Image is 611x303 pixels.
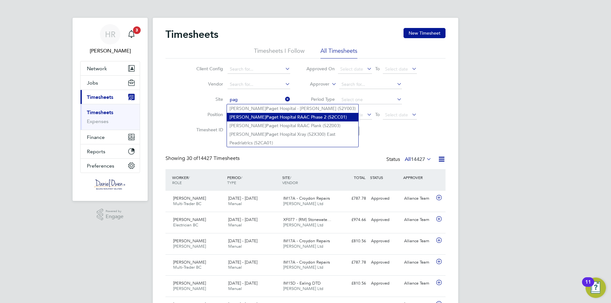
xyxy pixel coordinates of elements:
span: Multi-Trader BC [173,265,201,270]
span: Select date [340,112,363,118]
span: [PERSON_NAME] [173,244,206,249]
div: 11 [585,282,591,290]
span: / [290,175,291,180]
span: Manual [228,222,242,228]
div: Approved [369,257,402,268]
li: Peadriatrics (52CA01) [227,139,358,147]
div: Alliance Team [402,278,435,289]
span: IM17A - Croydon Repairs [283,259,330,265]
span: [PERSON_NAME] Ltd [283,201,323,206]
span: TYPE [227,180,236,185]
span: Powered by [106,209,123,214]
span: [PERSON_NAME] Ltd [283,265,323,270]
span: TOTAL [354,175,365,180]
li: All Timesheets [320,47,357,59]
span: Manual [228,201,242,206]
button: Jobs [81,76,140,90]
div: Alliance Team [402,257,435,268]
span: Finance [87,134,105,140]
nav: Main navigation [73,18,148,201]
span: [PERSON_NAME] [173,217,206,222]
label: Period Type [306,96,335,102]
div: Approved [369,193,402,204]
button: Reports [81,144,140,158]
div: Alliance Team [402,236,435,246]
span: VENDOR [282,180,298,185]
span: Select date [385,66,408,72]
button: Network [81,61,140,75]
span: 14427 [411,156,425,162]
span: Preferences [87,163,114,169]
b: Pag [266,123,274,128]
span: Timesheets [87,94,113,100]
span: [DATE] - [DATE] [228,238,257,244]
h2: Timesheets [165,28,218,41]
b: Pag [266,114,274,120]
div: £810.56 [335,236,369,246]
b: Pag [266,106,274,111]
span: Reports [87,148,105,155]
span: Jobs [87,80,98,86]
div: SITE [281,172,336,188]
div: WORKER [171,172,226,188]
span: Henry Robinson [80,47,140,55]
span: 3 [133,26,141,34]
li: Timesheets I Follow [254,47,305,59]
div: APPROVER [402,172,435,183]
span: [PERSON_NAME] [173,280,206,286]
span: XF077 - (RM) Stonewate… [283,217,331,222]
li: [PERSON_NAME] et Hospital - [PERSON_NAME] (52Y003) [227,104,358,113]
input: Search for... [228,95,290,104]
span: [DATE] - [DATE] [228,196,257,201]
span: / [241,175,242,180]
span: Select date [340,66,363,72]
span: [PERSON_NAME] [173,238,206,244]
button: Open Resource Center, 11 new notifications [586,278,606,298]
span: Electrician BC [173,222,198,228]
span: / [188,175,190,180]
div: £974.66 [335,215,369,225]
label: Vendor [194,81,223,87]
label: Position [194,112,223,117]
span: Select date [385,112,408,118]
span: HR [105,30,116,38]
li: [PERSON_NAME] et Hospital RAAC Plank (52Z003) [227,121,358,130]
label: Client Config [194,66,223,72]
button: New Timesheet [404,28,446,38]
button: Preferences [81,159,140,173]
span: ROLE [172,180,182,185]
span: Engage [106,214,123,219]
input: Select one [339,95,402,104]
input: Search for... [228,80,290,89]
label: All [405,156,432,162]
a: HR[PERSON_NAME] [80,24,140,55]
li: [PERSON_NAME] et Hospital RAAC Phase 2 (52CC01) [227,113,358,121]
span: 30 of [186,155,198,162]
a: 3 [125,24,138,45]
span: [PERSON_NAME] Ltd [283,286,323,291]
div: Timesheets [81,104,140,130]
span: [PERSON_NAME] [173,286,206,291]
button: Timesheets [81,90,140,104]
a: Expenses [87,118,109,124]
span: [PERSON_NAME] [173,259,206,265]
span: IM17A - Croydon Repairs [283,238,330,244]
div: Showing [165,155,241,162]
label: Approved On [306,66,335,72]
a: Powered byEngage [97,209,124,221]
div: Approved [369,278,402,289]
img: danielowen-logo-retina.png [94,179,126,189]
label: Site [194,96,223,102]
span: [DATE] - [DATE] [228,217,257,222]
span: Manual [228,244,242,249]
span: To [373,110,382,119]
button: Finance [81,130,140,144]
span: Network [87,65,107,72]
div: Approved [369,236,402,246]
span: IM15D - Ealing DTD [283,280,321,286]
div: £810.56 [335,278,369,289]
span: [DATE] - [DATE] [228,280,257,286]
li: [PERSON_NAME] et Hospital Xray (52X300) East [227,130,358,139]
input: Search for... [339,80,402,89]
a: Go to home page [80,179,140,189]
